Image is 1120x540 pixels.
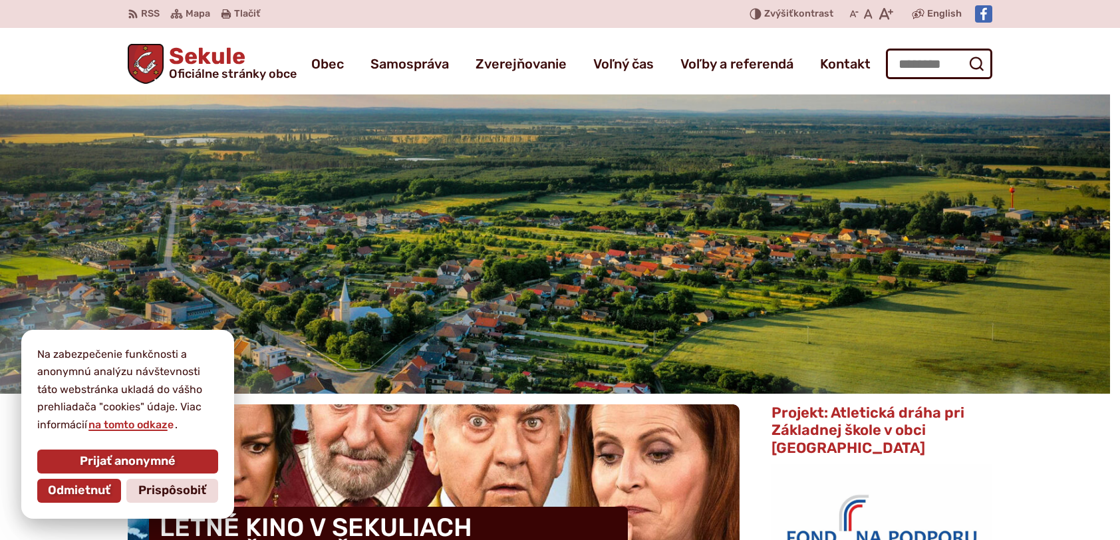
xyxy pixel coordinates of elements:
[927,6,962,22] span: English
[476,45,567,82] a: Zverejňovanie
[138,483,206,498] span: Prispôsobiť
[764,8,793,19] span: Zvýšiť
[680,45,793,82] a: Voľby a referendá
[37,479,121,503] button: Odmietnuť
[37,346,218,434] p: Na zabezpečenie funkčnosti a anonymnú analýzu návštevnosti táto webstránka ukladá do vášho prehli...
[311,45,344,82] a: Obec
[37,450,218,473] button: Prijať anonymné
[48,483,110,498] span: Odmietnuť
[975,5,992,23] img: Prejsť na Facebook stránku
[234,9,260,20] span: Tlačiť
[924,6,964,22] a: English
[87,418,175,431] a: na tomto odkaze
[771,404,964,457] span: Projekt: Atletická dráha pri Základnej škole v obci [GEOGRAPHIC_DATA]
[128,44,297,84] a: Logo Sekule, prejsť na domovskú stránku.
[764,9,833,20] span: kontrast
[820,45,871,82] a: Kontakt
[128,44,164,84] img: Prejsť na domovskú stránku
[164,45,297,80] h1: Sekule
[593,45,654,82] a: Voľný čas
[80,454,176,469] span: Prijať anonymné
[169,68,297,80] span: Oficiálne stránky obce
[126,479,218,503] button: Prispôsobiť
[186,6,210,22] span: Mapa
[370,45,449,82] a: Samospráva
[141,6,160,22] span: RSS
